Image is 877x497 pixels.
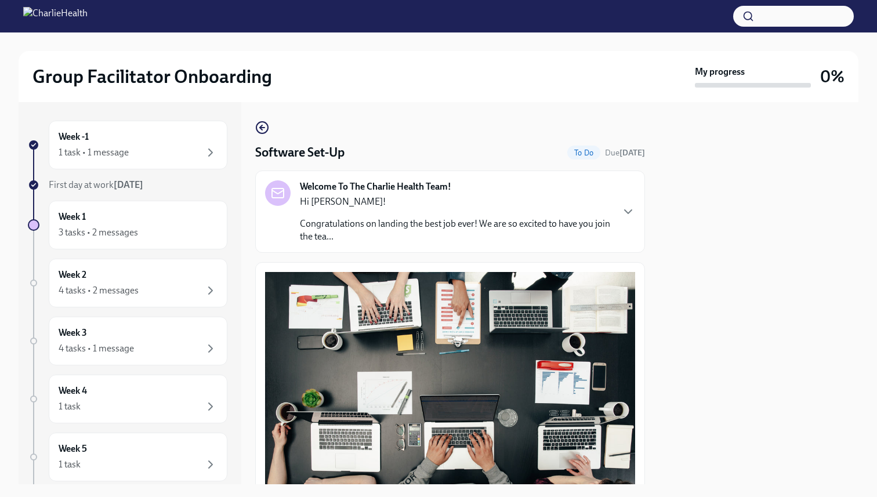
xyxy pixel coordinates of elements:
h6: Week 3 [59,327,87,339]
h6: Week 4 [59,384,87,397]
a: Week -11 task • 1 message [28,121,227,169]
span: To Do [567,148,600,157]
span: September 30th, 2025 09:00 [605,147,645,158]
button: Zoom image [265,272,635,491]
span: First day at work [49,179,143,190]
p: Congratulations on landing the best job ever! We are so excited to have you join the tea... [300,217,612,243]
a: Week 24 tasks • 2 messages [28,259,227,307]
a: Week 41 task [28,375,227,423]
img: CharlieHealth [23,7,88,26]
span: Due [605,148,645,158]
h6: Week -1 [59,130,89,143]
h6: Week 5 [59,442,87,455]
div: 1 task [59,400,81,413]
h4: Software Set-Up [255,144,345,161]
div: 1 task • 1 message [59,146,129,159]
strong: My progress [695,66,745,78]
strong: [DATE] [114,179,143,190]
a: Week 51 task [28,433,227,481]
div: 4 tasks • 1 message [59,342,134,355]
strong: Welcome To The Charlie Health Team! [300,180,451,193]
div: 1 task [59,458,81,471]
h2: Group Facilitator Onboarding [32,65,272,88]
a: First day at work[DATE] [28,179,227,191]
a: Week 34 tasks • 1 message [28,317,227,365]
h6: Week 1 [59,211,86,223]
div: 4 tasks • 2 messages [59,284,139,297]
strong: [DATE] [619,148,645,158]
p: Hi [PERSON_NAME]! [300,195,612,208]
h3: 0% [820,66,845,87]
div: 3 tasks • 2 messages [59,226,138,239]
a: Week 13 tasks • 2 messages [28,201,227,249]
h6: Week 2 [59,269,86,281]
